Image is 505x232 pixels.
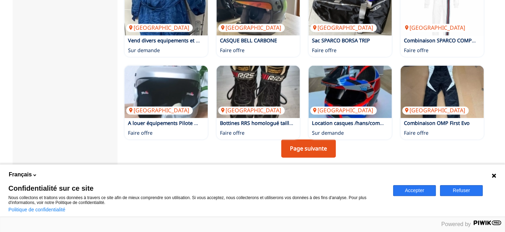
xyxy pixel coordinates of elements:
img: Combinaison OMP First Evo [400,65,484,118]
p: [GEOGRAPHIC_DATA] [126,24,193,31]
p: [GEOGRAPHIC_DATA] [310,24,377,31]
p: [GEOGRAPHIC_DATA] [402,106,469,114]
p: [GEOGRAPHIC_DATA] [402,24,469,31]
img: Location casques /hans/combinaison etc [308,65,392,118]
a: Page suivante [281,139,336,157]
a: Bottines RRS homologué taille 39[GEOGRAPHIC_DATA] [216,65,300,118]
span: Français [9,171,32,178]
p: Faire offre [404,129,428,136]
p: Faire offre [220,129,244,136]
button: Refuser [440,185,483,196]
p: Faire offre [404,47,428,54]
p: Sur demande [128,47,160,54]
p: [GEOGRAPHIC_DATA] [310,106,377,114]
a: Vend divers equipements et accesoires de preference en un lot [128,37,278,44]
p: [GEOGRAPHIC_DATA] [218,24,285,31]
p: [GEOGRAPHIC_DATA] [218,106,285,114]
a: Sac SPARCO BORSA TRIP [312,37,370,44]
a: CASQUE BELL CARBONE [220,37,277,44]
p: Faire offre [312,47,336,54]
a: Location casques /hans/combinaison etc [312,120,409,126]
a: Bottines RRS homologué taille 39 [220,120,299,126]
button: Accepter [393,185,436,196]
a: Location casques /hans/combinaison etc[GEOGRAPHIC_DATA] [308,65,392,118]
p: [GEOGRAPHIC_DATA] [126,106,193,114]
a: Combinaison OMP First Evo[GEOGRAPHIC_DATA] [400,65,484,118]
p: Nous collectons et traitons vos données à travers ce site afin de mieux comprendre son utilisatio... [8,195,385,205]
img: Bottines RRS homologué taille 39 [216,65,300,118]
p: Faire offre [220,47,244,54]
img: A louer équipements Pilote & Copilote [125,65,208,118]
p: Sur demande [312,129,344,136]
a: A louer équipements Pilote & Copilote [128,120,219,126]
span: Confidentialité sur ce site [8,185,385,192]
p: Faire offre [128,129,152,136]
a: A louer équipements Pilote & Copilote[GEOGRAPHIC_DATA] [125,65,208,118]
span: Powered by [441,221,471,227]
a: Combinaison OMP First Evo [404,120,470,126]
a: Politique de confidentialité [8,207,65,212]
